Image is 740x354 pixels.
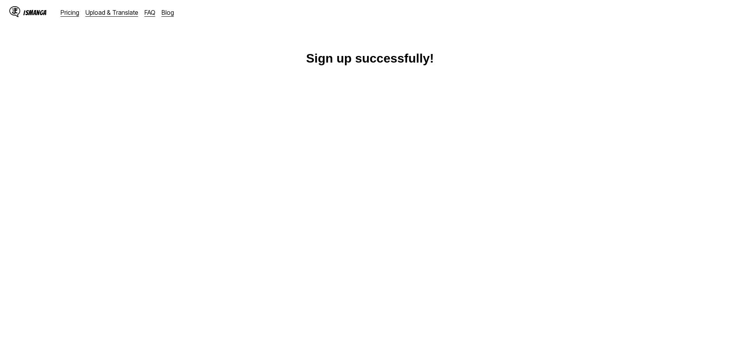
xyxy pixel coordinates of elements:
[61,9,79,16] a: Pricing
[85,9,138,16] a: Upload & Translate
[23,9,47,16] div: IsManga
[162,9,174,16] a: Blog
[9,6,20,17] img: IsManga Logo
[306,51,434,66] h1: Sign up successfully!
[9,6,61,19] a: IsManga LogoIsManga
[145,9,155,16] a: FAQ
